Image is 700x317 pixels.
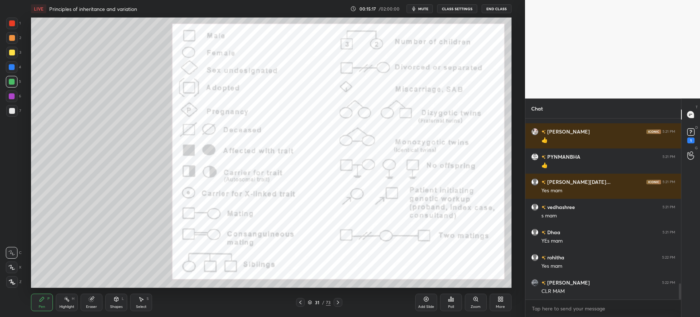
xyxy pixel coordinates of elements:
[662,180,675,184] div: 5:21 PM
[39,305,45,309] div: Pen
[6,262,22,273] div: X
[448,305,454,309] div: Poll
[541,263,675,270] div: Yes mam
[695,145,698,151] p: G
[662,155,675,159] div: 5:21 PM
[314,300,321,305] div: 31
[662,281,675,285] div: 5:22 PM
[47,297,50,301] div: P
[546,153,580,161] h6: PYNMANBHA
[531,128,538,135] img: 8f1b971e0a2a45ea89e370065fdccc58.jpg
[541,212,675,220] div: s mam
[437,4,477,13] button: CLASS SETTINGS
[531,229,538,236] img: default.png
[646,129,661,134] img: iconic-dark.1390631f.png
[531,279,538,286] img: 1bae4821f9204ec8aa2a3ed3c9ca926c.jpg
[418,6,428,11] span: mute
[662,255,675,260] div: 5:22 PM
[546,203,575,211] h6: vedhashree
[541,288,675,295] div: CLR MAM
[541,231,546,235] img: no-rating-badge.077c3623.svg
[541,155,546,159] img: no-rating-badge.077c3623.svg
[531,153,538,161] img: 22b34a7aa657474a8eac76be24a0c250.jpg
[546,254,564,261] h6: rohitha
[525,119,681,299] div: grid
[72,297,74,301] div: H
[541,187,675,194] div: Yes mam
[482,4,512,13] button: End Class
[541,137,675,144] div: 👍
[541,237,675,245] div: YEs mam
[6,276,22,288] div: Z
[49,5,137,12] h4: Principles of inheritance and variation
[541,180,546,184] img: no-rating-badge.077c3623.svg
[59,305,74,309] div: Highlight
[110,305,122,309] div: Shapes
[662,129,675,134] div: 5:21 PM
[646,180,661,184] img: iconic-dark.1390631f.png
[531,178,538,186] img: default.png
[122,297,124,301] div: L
[531,204,538,211] img: default.png
[541,162,675,169] div: 👍
[541,205,546,209] img: no-rating-badge.077c3623.svg
[6,18,21,29] div: 1
[418,305,434,309] div: Add Slide
[541,281,546,285] img: no-rating-badge.077c3623.svg
[6,32,21,44] div: 2
[6,105,21,117] div: 7
[6,247,22,259] div: C
[696,104,698,110] p: T
[546,228,560,236] h6: Dhaa
[86,305,97,309] div: Eraser
[541,256,546,260] img: no-rating-badge.077c3623.svg
[546,128,590,135] h6: [PERSON_NAME]
[662,230,675,235] div: 5:21 PM
[6,76,21,88] div: 5
[525,99,549,118] p: Chat
[322,300,324,305] div: /
[531,254,538,261] img: default.png
[546,279,590,286] h6: [PERSON_NAME]
[136,305,147,309] div: Select
[147,297,149,301] div: S
[541,130,546,134] img: no-rating-badge.077c3623.svg
[471,305,481,309] div: Zoom
[496,305,505,309] div: More
[687,138,695,143] div: 1
[407,4,433,13] button: mute
[6,47,21,58] div: 3
[6,90,21,102] div: 6
[326,299,331,306] div: 73
[31,4,46,13] div: LIVE
[6,61,21,73] div: 4
[546,178,611,186] h6: [PERSON_NAME][DATE]...
[662,205,675,209] div: 5:21 PM
[695,125,698,130] p: D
